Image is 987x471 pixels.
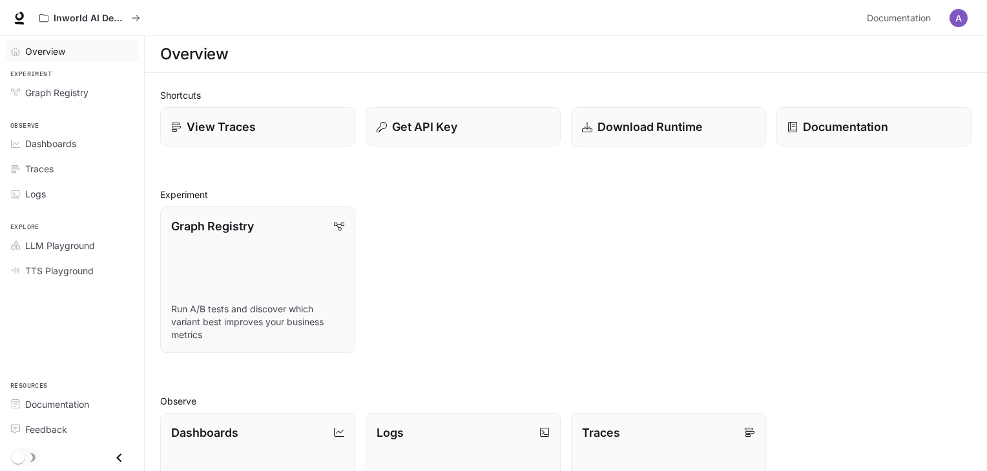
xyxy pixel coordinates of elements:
[366,107,561,146] button: Get API Key
[171,424,238,441] p: Dashboards
[25,86,88,99] span: Graph Registry
[160,107,355,146] a: View Traces
[5,157,139,180] a: Traces
[5,259,139,282] a: TTS Playground
[105,445,134,471] button: Close drawer
[160,394,971,408] h2: Observe
[25,397,89,411] span: Documentation
[25,239,95,252] span: LLM Playground
[25,45,65,58] span: Overview
[160,206,355,353] a: Graph RegistryRun A/B tests and discover which variant best improves your business metrics
[5,132,139,155] a: Dashboards
[187,118,256,135] p: View Traces
[5,81,139,104] a: Graph Registry
[5,40,139,63] a: Overview
[25,264,94,277] span: TTS Playground
[25,137,76,150] span: Dashboards
[160,88,971,102] h2: Shortcuts
[5,183,139,205] a: Logs
[171,217,254,235] p: Graph Registry
[12,450,25,464] span: Dark mode toggle
[803,118,888,135] p: Documentation
[171,303,344,341] p: Run A/B tests and discover which variant best improves your business metrics
[950,9,968,27] img: User avatar
[5,234,139,257] a: LLM Playground
[392,118,457,135] p: Get API Key
[25,187,46,201] span: Logs
[377,424,404,441] p: Logs
[5,393,139,416] a: Documentation
[946,5,971,31] button: User avatar
[582,424,620,441] p: Traces
[862,5,940,31] a: Documentation
[5,418,139,441] a: Feedback
[160,41,228,67] h1: Overview
[25,423,67,436] span: Feedback
[571,107,766,146] a: Download Runtime
[34,5,146,31] button: All workspaces
[25,162,54,175] span: Traces
[867,10,931,26] span: Documentation
[776,107,971,146] a: Documentation
[54,13,126,24] p: Inworld AI Demos
[597,118,703,135] p: Download Runtime
[160,188,971,201] h2: Experiment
